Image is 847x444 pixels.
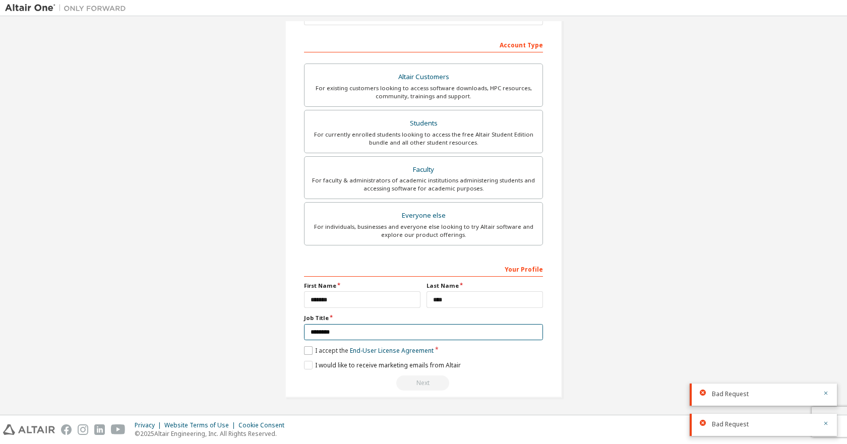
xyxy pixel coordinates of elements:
label: I accept the [304,346,434,355]
div: Your Profile [304,261,543,277]
div: Altair Customers [311,70,536,84]
a: End-User License Agreement [350,346,434,355]
img: linkedin.svg [94,424,105,435]
img: instagram.svg [78,424,88,435]
div: Website Terms of Use [164,421,238,429]
div: Faculty [311,163,536,177]
div: Cookie Consent [238,421,290,429]
div: Read and acccept EULA to continue [304,375,543,391]
div: Privacy [135,421,164,429]
label: Job Title [304,314,543,322]
img: Altair One [5,3,131,13]
div: Students [311,116,536,131]
span: Bad Request [712,390,749,398]
label: I would like to receive marketing emails from Altair [304,361,461,369]
div: Everyone else [311,209,536,223]
div: For faculty & administrators of academic institutions administering students and accessing softwa... [311,176,536,193]
div: For currently enrolled students looking to access the free Altair Student Edition bundle and all ... [311,131,536,147]
img: youtube.svg [111,424,126,435]
span: Bad Request [712,420,749,428]
div: Account Type [304,36,543,52]
div: For individuals, businesses and everyone else looking to try Altair software and explore our prod... [311,223,536,239]
img: altair_logo.svg [3,424,55,435]
label: Last Name [427,282,543,290]
div: For existing customers looking to access software downloads, HPC resources, community, trainings ... [311,84,536,100]
img: facebook.svg [61,424,72,435]
p: © 2025 Altair Engineering, Inc. All Rights Reserved. [135,429,290,438]
label: First Name [304,282,420,290]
